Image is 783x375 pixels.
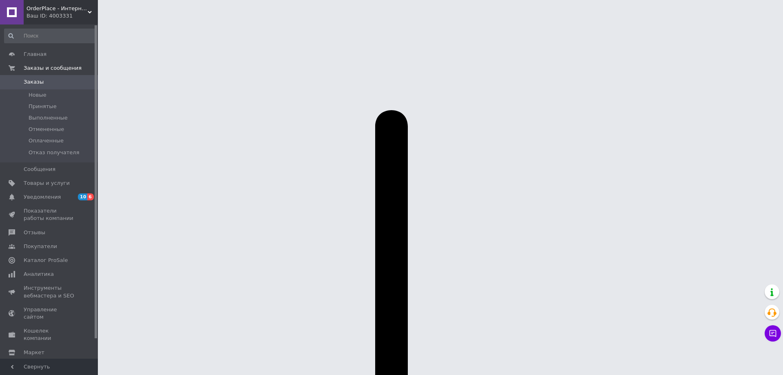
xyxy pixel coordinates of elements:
[24,180,70,187] span: Товары и услуги
[78,193,87,200] span: 10
[29,149,79,156] span: Отказ получателя
[24,207,75,222] span: Показатели работы компании
[24,271,54,278] span: Аналитика
[24,243,57,250] span: Покупатели
[4,29,96,43] input: Поиск
[24,349,44,356] span: Маркет
[24,229,45,236] span: Отзывы
[27,5,88,12] span: OrderPlace - Интернет-магазин товаров для дома
[24,257,68,264] span: Каталог ProSale
[24,64,82,72] span: Заказы и сообщения
[29,114,68,122] span: Выполненные
[24,327,75,342] span: Кошелек компании
[29,91,46,99] span: Новые
[27,12,98,20] div: Ваш ID: 4003331
[87,193,94,200] span: 6
[24,284,75,299] span: Инструменты вебмастера и SEO
[24,193,61,201] span: Уведомления
[24,78,44,86] span: Заказы
[24,51,46,58] span: Главная
[29,126,64,133] span: Отмененные
[29,137,64,144] span: Оплаченные
[765,325,781,342] button: Чат с покупателем
[29,103,57,110] span: Принятые
[24,306,75,321] span: Управление сайтом
[24,166,55,173] span: Сообщения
